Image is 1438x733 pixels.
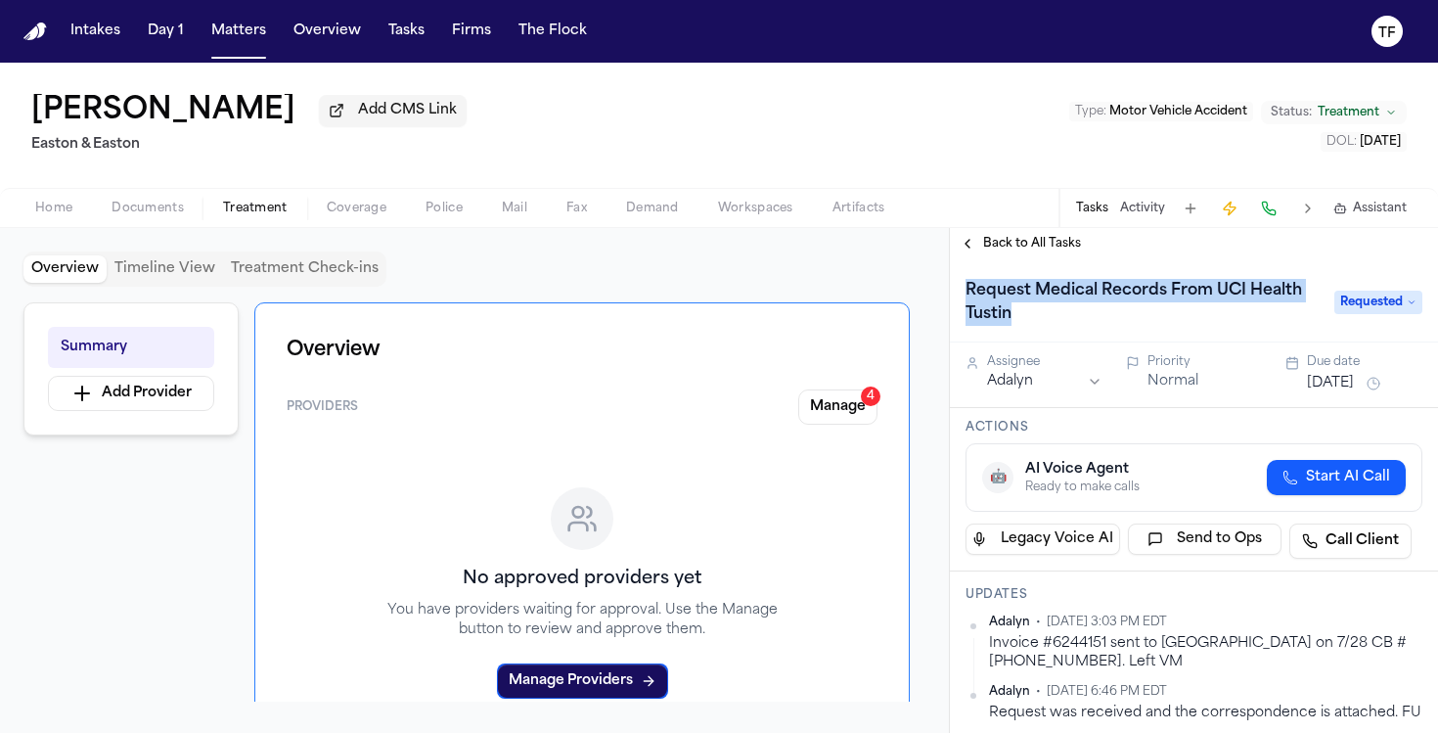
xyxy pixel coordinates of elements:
[1047,684,1167,700] span: [DATE] 6:46 PM EDT
[223,201,288,216] span: Treatment
[1307,354,1422,370] div: Due date
[287,399,358,415] span: Providers
[1318,105,1379,120] span: Treatment
[381,14,432,49] button: Tasks
[502,201,527,216] span: Mail
[718,201,793,216] span: Workspaces
[983,236,1081,252] span: Back to All Tasks
[497,664,668,699] button: Manage Providers
[566,201,587,216] span: Fax
[203,14,274,49] button: Matters
[861,387,880,406] div: 4
[31,94,295,129] button: Edit matter name
[358,101,457,120] span: Add CMS Link
[1334,291,1422,314] span: Requested
[1267,460,1406,495] button: Start AI Call
[958,275,1323,330] h1: Request Medical Records From UCI Health Tustin
[1271,105,1312,120] span: Status:
[107,255,223,283] button: Timeline View
[626,201,679,216] span: Demand
[1306,468,1390,487] span: Start AI Call
[989,615,1030,630] span: Adalyn
[1360,136,1401,148] span: [DATE]
[987,354,1102,370] div: Assignee
[1216,195,1243,222] button: Create Immediate Task
[1109,106,1247,117] span: Motor Vehicle Accident
[989,684,1030,700] span: Adalyn
[1025,480,1140,495] div: Ready to make calls
[1177,195,1204,222] button: Add Task
[444,14,499,49] button: Firms
[1255,195,1282,222] button: Make a Call
[950,236,1091,252] button: Back to All Tasks
[23,255,107,283] button: Overview
[798,389,877,425] button: Manage4
[1036,684,1041,700] span: •
[327,201,386,216] span: Coverage
[990,468,1007,487] span: 🤖
[35,201,72,216] span: Home
[287,335,877,366] h1: Overview
[1321,132,1407,152] button: Edit DOL: 2025-07-01
[1128,524,1282,555] button: Send to Ops
[966,587,1422,603] h3: Updates
[463,566,701,593] h3: No approved providers yet
[989,634,1422,672] div: Invoice #6244151 sent to [GEOGRAPHIC_DATA] on 7/28 CB #[PHONE_NUMBER]. Left VM
[23,23,47,41] a: Home
[1353,201,1407,216] span: Assistant
[1075,106,1106,117] span: Type :
[511,14,595,49] button: The Flock
[1147,372,1198,391] button: Normal
[426,201,463,216] span: Police
[1289,524,1412,559] a: Call Client
[1076,201,1108,216] button: Tasks
[966,420,1422,435] h3: Actions
[31,94,295,129] h1: [PERSON_NAME]
[1120,201,1165,216] button: Activity
[48,376,214,411] button: Add Provider
[363,601,801,640] p: You have providers waiting for approval. Use the Manage button to review and approve them.
[832,201,885,216] span: Artifacts
[23,23,47,41] img: Finch Logo
[1261,101,1407,124] button: Change status from Treatment
[140,14,192,49] button: Day 1
[1047,615,1167,630] span: [DATE] 3:03 PM EDT
[1362,372,1385,395] button: Snooze task
[63,14,128,49] button: Intakes
[1036,615,1041,630] span: •
[319,95,467,126] button: Add CMS Link
[1069,102,1253,121] button: Edit Type: Motor Vehicle Accident
[1326,136,1357,148] span: DOL :
[112,201,184,216] span: Documents
[1333,201,1407,216] button: Assistant
[1147,354,1263,370] div: Priority
[966,524,1120,555] button: Legacy Voice AI
[286,14,369,49] button: Overview
[1307,374,1354,393] button: [DATE]
[223,255,386,283] button: Treatment Check-ins
[989,704,1422,722] div: Request was received and the correspondence is attached. FU
[48,327,214,368] button: Summary
[31,133,467,157] h2: Easton & Easton
[1025,460,1140,480] div: AI Voice Agent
